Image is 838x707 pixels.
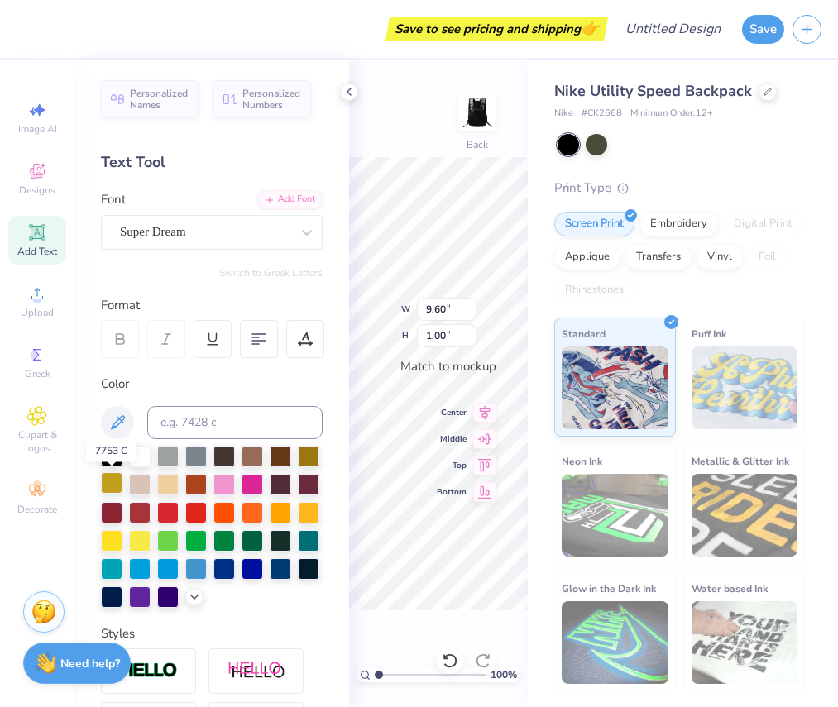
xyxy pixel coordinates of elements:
[19,184,55,197] span: Designs
[630,107,713,121] span: Minimum Order: 12 +
[625,245,692,270] div: Transfers
[219,266,323,279] button: Switch to Greek Letters
[692,474,798,557] img: Metallic & Glitter Ink
[562,580,656,597] span: Glow in the Dark Ink
[554,179,805,198] div: Print Type
[554,107,573,121] span: Nike
[562,325,606,342] span: Standard
[242,88,301,111] span: Personalized Numbers
[18,122,57,136] span: Image AI
[554,81,752,101] span: Nike Utility Speed Backpack
[692,601,798,684] img: Water based Ink
[227,661,285,681] img: Shadow
[8,428,66,455] span: Clipart & logos
[582,107,622,121] span: # CK2668
[562,346,668,429] img: Standard
[612,12,734,45] input: Untitled Design
[120,662,178,681] img: Stroke
[697,245,743,270] div: Vinyl
[437,460,467,471] span: Top
[147,406,323,439] input: e.g. 7428 c
[639,212,718,236] div: Embroidery
[101,624,323,643] div: Styles
[130,88,189,111] span: Personalized Names
[723,212,803,236] div: Digital Print
[491,667,517,682] span: 100 %
[257,190,323,209] div: Add Font
[692,346,798,429] img: Puff Ink
[742,15,784,44] button: Save
[86,439,136,462] div: 7753 C
[25,367,50,380] span: Greek
[101,296,324,315] div: Format
[17,245,57,258] span: Add Text
[562,452,602,470] span: Neon Ink
[562,474,668,557] img: Neon Ink
[390,17,604,41] div: Save to see pricing and shipping
[437,407,467,418] span: Center
[748,245,787,270] div: Foil
[17,503,57,516] span: Decorate
[554,245,620,270] div: Applique
[437,433,467,445] span: Middle
[21,306,54,319] span: Upload
[101,151,323,174] div: Text Tool
[562,601,668,684] img: Glow in the Dark Ink
[101,375,323,394] div: Color
[692,325,726,342] span: Puff Ink
[437,486,467,498] span: Bottom
[554,212,634,236] div: Screen Print
[581,18,599,38] span: 👉
[692,580,768,597] span: Water based Ink
[461,96,494,129] img: Back
[467,137,488,152] div: Back
[60,656,120,671] strong: Need help?
[101,190,126,209] label: Font
[554,278,634,303] div: Rhinestones
[692,452,789,470] span: Metallic & Glitter Ink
